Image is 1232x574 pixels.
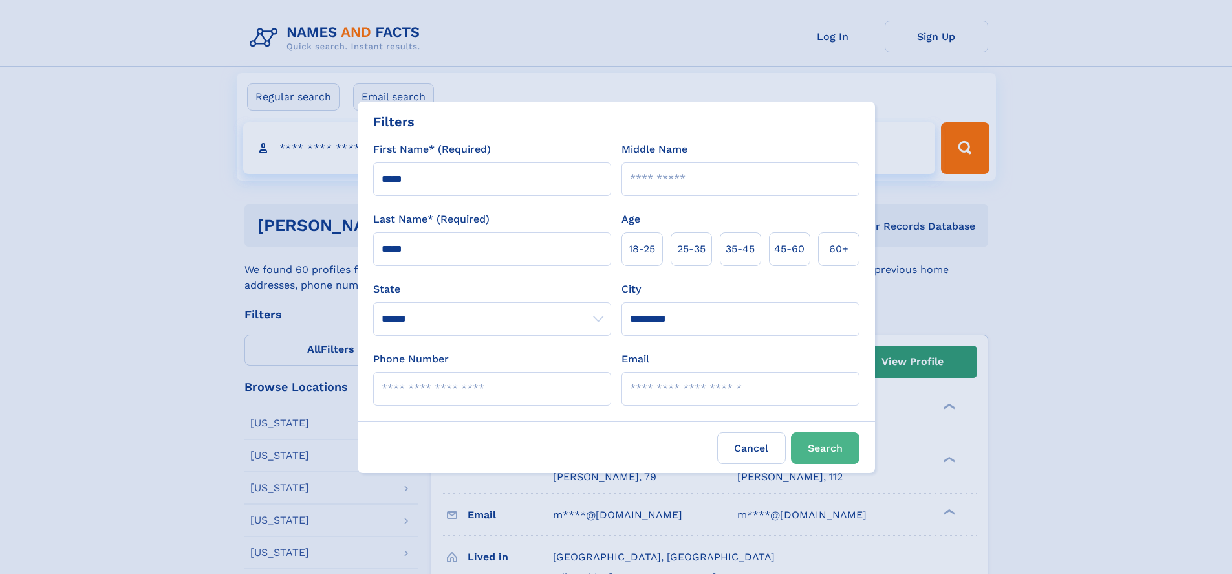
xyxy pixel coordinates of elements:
[373,142,491,157] label: First Name* (Required)
[677,241,706,257] span: 25‑35
[373,281,611,297] label: State
[621,281,641,297] label: City
[774,241,805,257] span: 45‑60
[373,112,415,131] div: Filters
[829,241,848,257] span: 60+
[629,241,655,257] span: 18‑25
[621,212,640,227] label: Age
[621,142,687,157] label: Middle Name
[621,351,649,367] label: Email
[373,351,449,367] label: Phone Number
[373,212,490,227] label: Last Name* (Required)
[717,432,786,464] label: Cancel
[791,432,859,464] button: Search
[726,241,755,257] span: 35‑45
